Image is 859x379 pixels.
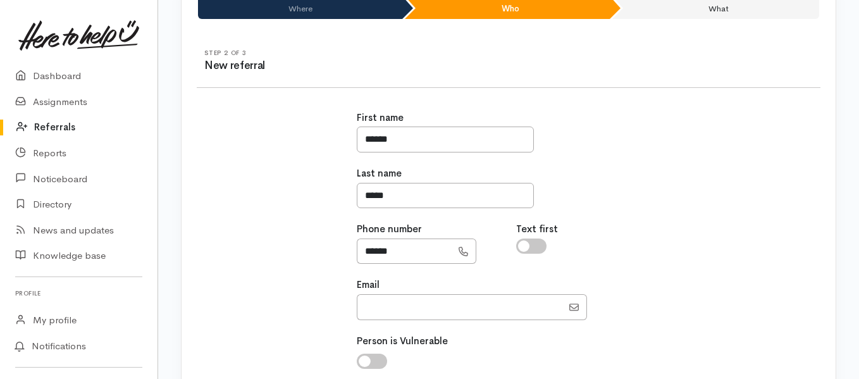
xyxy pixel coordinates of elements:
label: First name [357,111,404,125]
h6: Step 2 of 3 [204,49,509,56]
h6: Profile [15,285,142,302]
h3: New referral [204,60,509,72]
label: Text first [516,222,558,237]
label: Person is Vulnerable [357,334,448,349]
label: Phone number [357,222,422,237]
label: Email [357,278,380,292]
label: Last name [357,166,402,181]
